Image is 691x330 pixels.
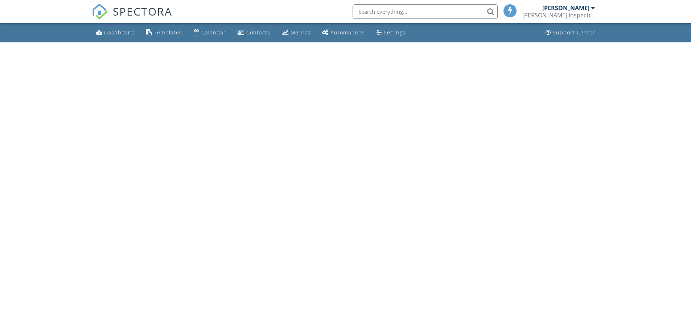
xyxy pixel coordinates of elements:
[279,26,313,39] a: Metrics
[143,26,185,39] a: Templates
[104,29,134,36] div: Dashboard
[92,10,172,25] a: SPECTORA
[92,4,108,20] img: The Best Home Inspection Software - Spectora
[319,26,368,39] a: Automations (Basic)
[191,26,229,39] a: Calendar
[384,29,406,36] div: Settings
[235,26,273,39] a: Contacts
[246,29,270,36] div: Contacts
[113,4,172,19] span: SPECTORA
[93,26,137,39] a: Dashboard
[353,4,498,19] input: Search everything...
[543,26,598,39] a: Support Center
[542,4,589,12] div: [PERSON_NAME]
[291,29,310,36] div: Metrics
[374,26,408,39] a: Settings
[522,12,595,19] div: DeSmith Inspections, LLC
[154,29,182,36] div: Templates
[201,29,226,36] div: Calendar
[553,29,595,36] div: Support Center
[330,29,365,36] div: Automations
